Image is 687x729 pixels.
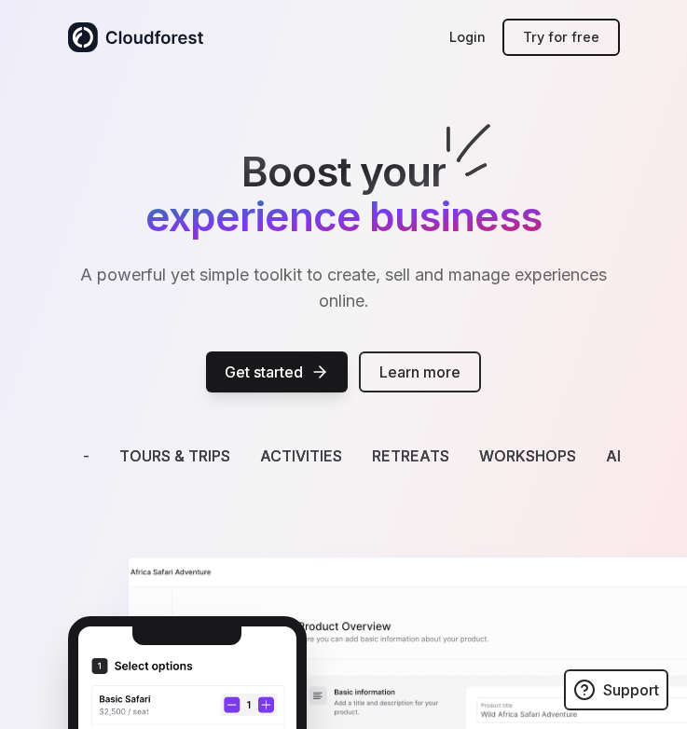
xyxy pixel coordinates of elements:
span: Boost your [241,146,445,197]
p: A powerful yet simple toolkit to create, sell and manage experiences online. [68,262,620,314]
span: Workshops [475,447,572,465]
span: - [79,447,86,465]
a: Learn more [359,351,481,392]
a: Get started [206,351,348,392]
img: logo-dark.55f7591d.svg [68,22,204,52]
span: Activities [256,447,338,465]
a: Support [564,669,668,710]
span: Login [449,27,486,48]
span: Retreats [368,447,446,465]
a: Login [434,21,495,54]
a: Try for free [514,21,609,54]
span: Tours & Trips [116,447,227,465]
span: Support [603,679,659,701]
span: experience business [68,194,620,239]
img: explode.6366aab8.svg [447,124,489,176]
span: Get started [225,361,303,383]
